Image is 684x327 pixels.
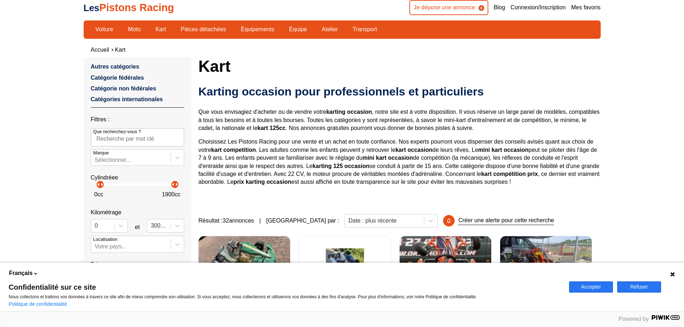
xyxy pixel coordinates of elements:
p: Choisissez Les Pistons Racing pour une vente et un achat en toute confiance. Nos experts pourront... [199,138,601,186]
a: Transport [348,23,382,36]
a: Moto [123,23,145,36]
a: KART CHASSIS TONYKART à MOTEUR IAME X3067 [199,236,290,290]
span: Powered by [619,316,649,322]
input: 300000 [151,223,152,229]
strong: kart 125cc [257,125,285,131]
p: Kilométrage [91,209,184,216]
strong: mini kart occasion [363,155,413,161]
strong: kart competition [211,147,256,153]
a: Accueil [91,47,110,53]
a: Autres catégories [91,64,139,70]
input: MarqueSélectionner... [95,157,96,163]
span: | [259,217,261,225]
p: Cylindréee [91,174,184,182]
a: Voiture [91,23,118,36]
strong: kart occasion [395,147,432,153]
strong: prix karting occasion [233,179,291,185]
a: Connexion/Inscription [511,4,566,11]
a: Blog [494,4,505,11]
h2: Karting occasion pour professionnels et particuliers [199,84,601,99]
a: Mes favoris [571,4,601,11]
p: Que vous envisagiez d'acheter ou de vendre votre , notre site est à votre disposition. Il vous ré... [199,108,601,132]
p: Prix [91,261,184,268]
p: Localisation [93,236,118,243]
h1: Kart [199,57,601,75]
a: Atelier [317,23,343,36]
p: Filtres : [91,116,184,123]
img: KART CHASSIS TONYKART à MOTEUR IAME X30 [199,236,290,290]
input: 0 [95,223,96,229]
a: Politique de confidentialité [9,301,67,307]
span: Français [9,269,33,277]
p: Nous collectons et traitons vos données à travers ce site afin de mieux comprendre son utilisatio... [9,294,560,299]
a: Catégories internationales [91,96,163,102]
p: Que recherchez-vous ? [93,129,141,135]
a: Exprit59 [400,236,491,290]
p: arrow_right [98,180,106,189]
a: Équipements [236,23,279,36]
p: et [135,223,140,231]
img: KART KZ COMPLET CHASSIS HAASE + MOTEUR PAVESI [299,236,391,290]
img: Exprit [400,236,491,290]
a: Kart [151,23,171,36]
strong: mini kart occasion [478,147,529,153]
img: Kart CRG 2024 [500,236,592,290]
span: Confidentialité sur ce site [9,284,560,291]
p: 1900 cc [162,191,181,198]
span: Les [84,3,99,13]
p: arrow_left [94,180,103,189]
strong: karting 125 occasion [312,163,369,169]
p: [GEOGRAPHIC_DATA] par : [266,217,339,225]
p: arrow_left [169,180,177,189]
strong: kart compétition prix [481,171,538,177]
span: Résultat : 32 annonces [199,217,254,225]
p: Marque [93,150,109,156]
a: Pièces détachées [176,23,231,36]
input: Que recherchez-vous ? [91,128,184,146]
button: Accepter [569,281,613,293]
a: Équipe [284,23,312,36]
strong: karting occasion [326,109,372,115]
button: Refuser [617,281,661,293]
p: 0 cc [94,191,103,198]
p: Créer une alerte pour cette recherche [458,216,554,225]
input: Votre pays... [95,243,96,250]
a: LesPistons Racing [84,2,174,13]
a: KART KZ COMPLET CHASSIS HAASE + MOTEUR PAVESI67 [299,236,391,290]
a: Catégorie non fédérales [91,85,156,92]
a: Kart [115,47,125,53]
p: arrow_right [172,180,181,189]
a: Kart CRG 2024[GEOGRAPHIC_DATA] [500,236,592,290]
a: Catégorie fédérales [91,75,144,81]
